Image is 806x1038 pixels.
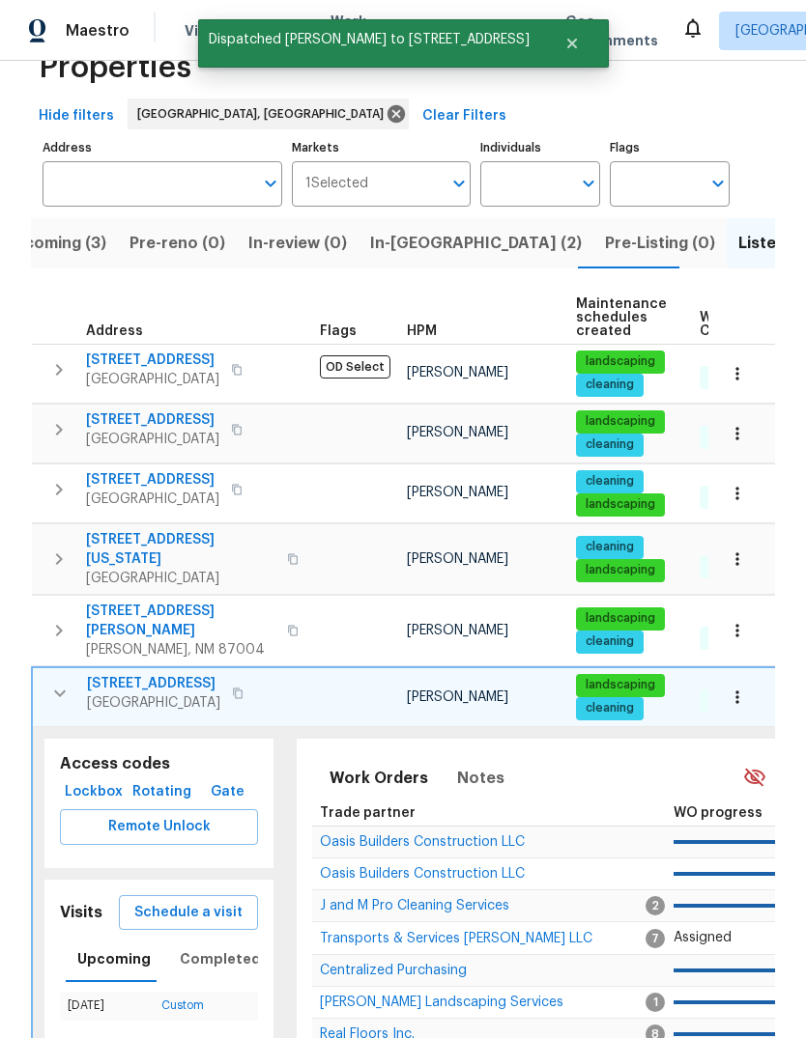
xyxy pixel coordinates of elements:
[87,693,220,713] span: [GEOGRAPHIC_DATA]
[370,230,582,257] span: In-[GEOGRAPHIC_DATA] (2)
[86,470,219,490] span: [STREET_ADDRESS]
[422,104,506,128] span: Clear Filters
[578,677,663,693] span: landscaping
[320,324,357,338] span: Flags
[457,765,504,792] span: Notes
[578,377,642,393] span: cleaning
[565,12,658,50] span: Geo Assignments
[605,230,715,257] span: Pre-Listing (0)
[31,98,122,134] button: Hide filters
[134,901,243,925] span: Schedule a visit
[60,903,102,923] h5: Visits
[60,809,258,845] button: Remote Unlock
[610,142,730,154] label: Flags
[576,297,667,338] span: Maintenance schedules created
[705,170,732,197] button: Open
[185,21,224,41] span: Visits
[320,933,592,944] a: Transports & Services [PERSON_NAME] LLC
[320,835,525,849] span: Oasis Builders Construction LLC
[578,610,663,627] span: landscaping
[86,430,219,449] span: [GEOGRAPHIC_DATA]
[305,176,368,192] span: 1 Selected
[86,490,219,509] span: [GEOGRAPHIC_DATA]
[320,899,509,912] span: J and M Pro Cleaning Services
[702,631,758,647] span: 9 Done
[320,964,467,977] span: Centralized Purchasing
[3,230,106,257] span: Upcoming (3)
[86,410,219,430] span: [STREET_ADDRESS]
[674,928,780,948] p: Assigned
[87,674,220,693] span: [STREET_ADDRESS]
[674,806,763,820] span: WO progress
[86,370,219,389] span: [GEOGRAPHIC_DATA]
[320,965,467,976] a: Centralized Purchasing
[248,230,347,257] span: In-review (0)
[60,992,154,1020] td: [DATE]
[198,19,540,60] span: Dispatched [PERSON_NAME] to [STREET_ADDRESS]
[320,806,416,820] span: Trade partner
[702,490,758,506] span: 7 Done
[43,142,282,154] label: Address
[578,562,663,578] span: landscaping
[575,170,602,197] button: Open
[578,436,642,453] span: cleaning
[480,142,600,154] label: Individuals
[646,993,665,1012] span: 1
[60,754,258,774] h5: Access codes
[702,370,765,386] span: 29 Done
[161,999,204,1011] a: Custom
[196,774,258,810] button: Gate
[86,351,219,370] span: [STREET_ADDRESS]
[578,539,642,555] span: cleaning
[578,413,663,430] span: landscaping
[320,868,525,880] a: Oasis Builders Construction LLC
[320,996,563,1008] a: [PERSON_NAME] Landscaping Services
[578,473,642,490] span: cleaning
[39,104,114,128] span: Hide filters
[578,353,663,370] span: landscaping
[75,815,243,839] span: Remote Unlock
[330,765,428,792] span: Work Orders
[204,780,250,804] span: Gate
[130,230,225,257] span: Pre-reno (0)
[646,929,665,948] span: 7
[292,142,472,154] label: Markets
[135,780,188,804] span: Rotating
[320,836,525,848] a: Oasis Builders Construction LLC
[119,895,258,931] button: Schedule a visit
[128,98,409,129] div: [GEOGRAPHIC_DATA], [GEOGRAPHIC_DATA]
[446,170,473,197] button: Open
[646,896,665,915] span: 2
[77,947,151,971] span: Upcoming
[702,559,757,575] span: 5 Done
[86,602,275,640] span: [STREET_ADDRESS][PERSON_NAME]
[128,774,196,810] button: Rotating
[137,104,391,124] span: [GEOGRAPHIC_DATA], [GEOGRAPHIC_DATA]
[407,324,437,338] span: HPM
[407,690,508,704] span: [PERSON_NAME]
[39,58,191,77] span: Properties
[331,12,380,50] span: Work Orders
[257,170,284,197] button: Open
[320,900,509,912] a: J and M Pro Cleaning Services
[66,21,130,41] span: Maestro
[702,693,758,710] span: 7 Done
[578,496,663,513] span: landscaping
[578,633,642,650] span: cleaning
[86,324,143,338] span: Address
[415,98,514,134] button: Clear Filters
[86,640,275,659] span: [PERSON_NAME], NM 87004
[702,430,758,446] span: 7 Done
[86,530,275,569] span: [STREET_ADDRESS][US_STATE]
[86,569,275,588] span: [GEOGRAPHIC_DATA]
[320,867,525,881] span: Oasis Builders Construction LLC
[320,932,592,945] span: Transports & Services [PERSON_NAME] LLC
[180,947,261,971] span: Completed
[540,24,604,63] button: Close
[578,700,642,716] span: cleaning
[60,774,128,810] button: Lockbox
[320,996,563,1009] span: [PERSON_NAME] Landscaping Services
[68,780,120,804] span: Lockbox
